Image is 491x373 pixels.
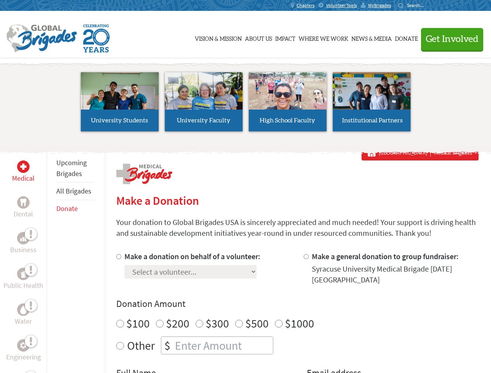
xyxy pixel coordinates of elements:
img: Engineering [20,342,26,349]
a: Donate [395,18,418,57]
a: Impact [275,18,295,57]
img: Dental [20,199,26,206]
a: EngineeringEngineering [6,339,41,363]
img: Global Brigades Logo [6,24,77,52]
p: Business [10,244,37,255]
a: Vision & Mission [195,18,242,57]
span: University Students [91,117,148,124]
p: Your donation to Global Brigades USA is sincerely appreciated and much needed! Your support is dr... [116,217,479,239]
div: Business [17,232,30,244]
span: University Faculty [177,117,231,124]
a: BusinessBusiness [10,232,37,255]
input: Enter Amount [173,337,273,354]
img: Global Brigades Celebrating 20 Years [83,24,110,52]
label: Other [127,336,155,354]
div: Medical [17,160,30,173]
label: $500 [245,316,269,331]
a: University Students [81,72,159,131]
img: menu_brigades_submenu_4.jpg [333,72,411,124]
img: Public Health [20,270,26,278]
a: Institutional Partners [333,72,411,131]
a: High School Faculty [249,72,327,131]
a: University Faculty [165,72,243,131]
div: Public Health [17,268,30,280]
img: menu_brigades_submenu_1.jpg [81,72,159,124]
h4: Donation Amount [116,298,479,310]
input: Search... [407,2,429,8]
li: Upcoming Brigades [56,154,94,183]
div: Engineering [17,339,30,352]
button: Get Involved [421,28,483,50]
label: $1000 [285,316,314,331]
span: Chapters [297,2,315,9]
span: High School Faculty [260,117,315,124]
label: $300 [206,316,229,331]
p: Dental [14,209,33,220]
a: Upcoming Brigades [56,158,87,178]
a: News & Media [351,18,392,57]
img: Medical [20,164,26,170]
img: menu_brigades_submenu_3.jpg [249,72,327,110]
a: Public HealthPublic Health [3,268,43,291]
a: WaterWater [15,303,32,327]
h2: Make a Donation [116,193,479,207]
span: Get Involved [426,35,479,44]
p: Water [15,316,32,327]
img: Business [20,235,26,241]
span: MyBrigades [368,2,391,9]
label: Make a general donation to group fundraiser: [312,251,459,261]
div: $ [161,337,173,354]
span: Institutional Partners [342,117,403,124]
span: Volunteer Tools [326,2,357,9]
img: Water [20,305,26,314]
a: Donate [56,204,78,213]
label: $100 [126,316,150,331]
p: Engineering [6,352,41,363]
a: All Brigades [56,186,91,195]
a: MedicalMedical [12,160,35,184]
a: Where We Work [299,18,348,57]
div: Syracuse University Medical Brigade [DATE] [GEOGRAPHIC_DATA] [312,263,479,285]
li: All Brigades [56,183,94,200]
a: About Us [245,18,272,57]
div: Water [17,303,30,316]
label: Make a donation on behalf of a volunteer: [124,251,260,261]
li: Donate [56,200,94,217]
label: $200 [166,316,189,331]
p: Medical [12,173,35,184]
a: DentalDental [14,196,33,220]
img: menu_brigades_submenu_2.jpg [165,72,243,124]
div: Dental [17,196,30,209]
p: Public Health [3,280,43,291]
img: logo-medical.png [116,164,172,184]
